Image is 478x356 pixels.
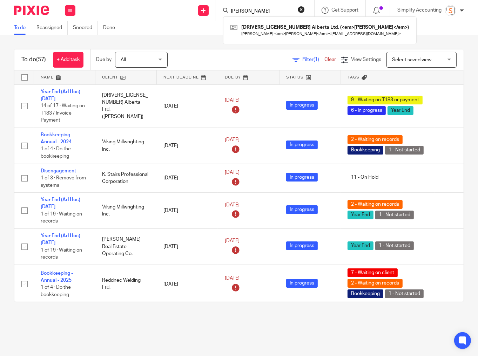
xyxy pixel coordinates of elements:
[225,170,240,175] span: [DATE]
[156,128,218,164] td: [DATE]
[348,279,403,288] span: 2 - Waiting on records
[95,164,156,192] td: K. Stairs Professional Corporation
[95,84,156,128] td: [DRIVERS_LICENSE_NUMBER] Alberta Ltd. ([PERSON_NAME])
[286,141,318,149] span: In progress
[286,205,318,214] span: In progress
[41,212,82,224] span: 1 of 19 · Waiting on records
[385,289,424,298] span: 1 - Not started
[41,103,85,123] span: 14 of 17 · Waiting on T183 / Invoice Payment
[385,146,424,155] span: 1 - Not started
[286,279,318,288] span: In progress
[230,8,293,15] input: Search
[73,21,98,35] a: Snoozed
[324,57,336,62] a: Clear
[331,8,358,13] span: Get Support
[95,193,156,229] td: Viking Millwrighting Inc.
[156,84,218,128] td: [DATE]
[286,241,318,250] span: In progress
[225,239,240,244] span: [DATE]
[36,21,68,35] a: Reassigned
[95,265,156,303] td: Reddnec Welding Ltd.
[348,106,386,115] span: 6 - In progress
[41,248,82,260] span: 1 of 19 · Waiting on records
[388,106,413,115] span: Year End
[95,228,156,265] td: [PERSON_NAME] Real Estate Operating Co.
[348,96,423,104] span: 9 - Waiting on T183 or payment
[41,285,71,297] span: 1 of 4 · Do the bookkeeping
[41,89,83,101] a: Year End (Ad Hoc) - [DATE]
[41,197,83,209] a: Year End (Ad Hoc) - [DATE]
[348,241,373,250] span: Year End
[41,233,83,245] a: Year End (Ad Hoc) - [DATE]
[225,203,240,207] span: [DATE]
[36,57,46,62] span: (57)
[21,56,46,63] h1: To do
[375,241,414,250] span: 1 - Not started
[348,75,360,79] span: Tags
[41,176,86,188] span: 1 of 3 · Remove from systems
[156,164,218,192] td: [DATE]
[41,169,76,173] a: Disengagement
[156,193,218,229] td: [DATE]
[14,21,31,35] a: To do
[348,146,383,155] span: Bookkeeping
[225,138,240,143] span: [DATE]
[225,276,240,281] span: [DATE]
[445,5,456,16] img: Screenshot%202023-11-29%20141159.png
[351,57,381,62] span: View Settings
[375,211,414,219] span: 1 - Not started
[53,52,83,68] a: + Add task
[298,6,305,13] button: Clear
[348,135,403,144] span: 2 - Waiting on records
[225,98,240,103] span: [DATE]
[286,173,318,182] span: In progress
[392,57,431,62] span: Select saved view
[314,57,319,62] span: (1)
[14,6,49,15] img: Pixie
[95,128,156,164] td: Viking Millwrighting Inc.
[41,271,73,283] a: Bookkeeping - Annual - 2025
[96,56,112,63] p: Due by
[397,7,442,14] p: Simplify Accounting
[348,211,373,219] span: Year End
[156,228,218,265] td: [DATE]
[348,268,398,277] span: 7 - Waiting on client
[41,132,73,144] a: Bookkeeping - Annual - 2024
[41,147,71,159] span: 1 of 4 · Do the bookkeeping
[156,265,218,303] td: [DATE]
[121,57,126,62] span: All
[348,200,403,209] span: 2 - Waiting on records
[348,289,383,298] span: Bookkeeping
[286,101,318,110] span: In progress
[103,21,120,35] a: Done
[348,173,382,182] span: 11 - On Hold
[302,57,324,62] span: Filter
